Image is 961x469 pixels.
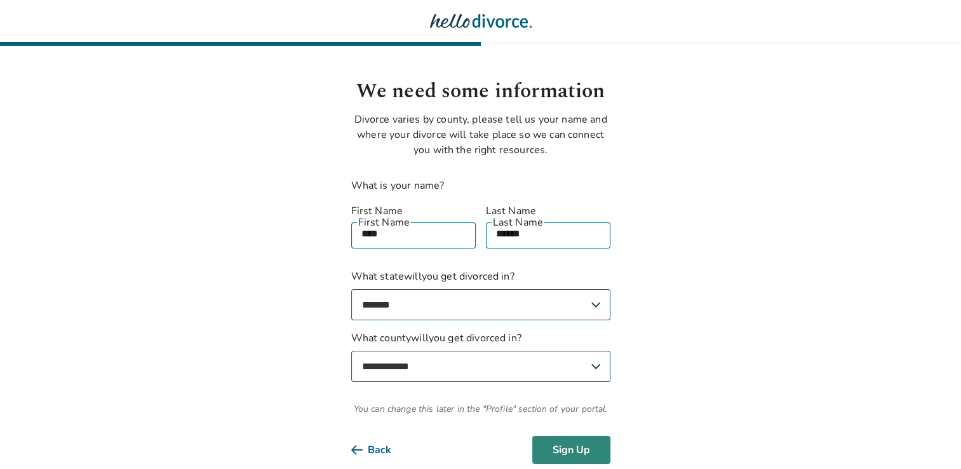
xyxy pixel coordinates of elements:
[351,179,445,193] label: What is your name?
[430,8,532,34] img: Hello Divorce Logo
[532,436,610,464] button: Sign Up
[351,436,412,464] button: Back
[897,408,961,469] iframe: Chat Widget
[351,269,610,320] label: What state will you get divorced in?
[351,289,610,320] select: What statewillyou get divorced in?
[351,402,610,416] span: You can change this later in the "Profile" section of your portal.
[351,112,610,158] p: Divorce varies by county, please tell us your name and where your divorce will take place so we c...
[486,203,610,219] label: Last Name
[351,76,610,107] h1: We need some information
[351,351,610,382] select: What countywillyou get divorced in?
[351,330,610,382] label: What county will you get divorced in?
[351,203,476,219] label: First Name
